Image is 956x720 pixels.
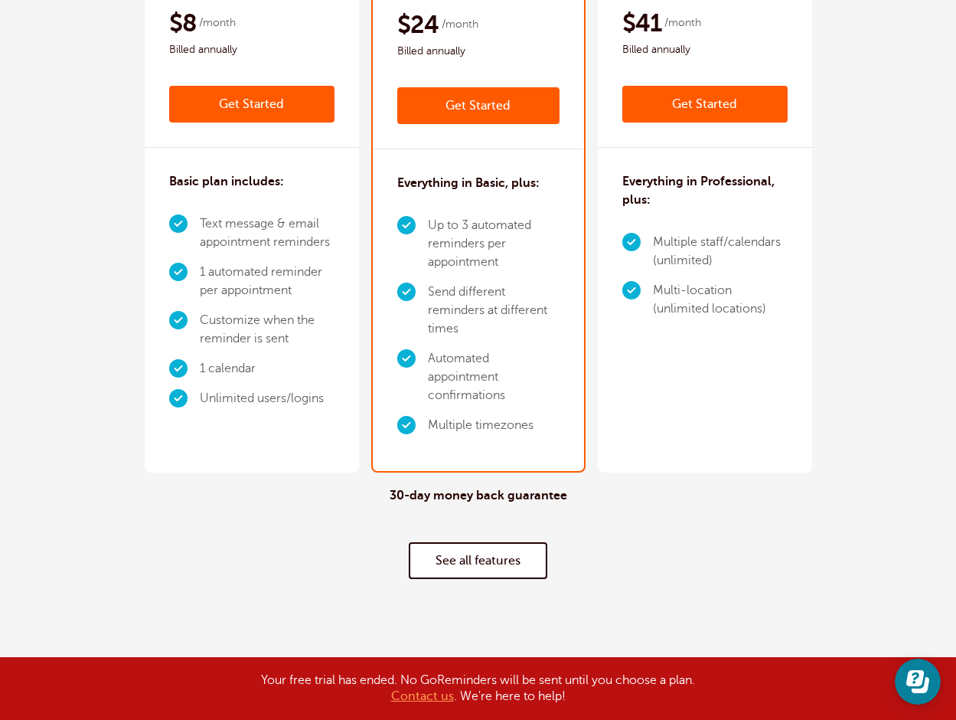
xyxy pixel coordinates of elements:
[653,227,788,276] li: Multiple staff/calendars (unlimited)
[895,659,941,705] iframe: Resource center
[622,172,788,209] h3: Everything in Professional, plus:
[409,542,547,579] a: See all features
[200,354,334,384] li: 1 calendar
[200,306,334,354] li: Customize when the reminder is sent
[622,8,662,38] span: $41
[199,14,236,32] span: /month
[397,174,540,192] h3: Everything in Basic, plus:
[200,384,334,414] li: Unlimited users/logins
[622,86,788,123] a: Get Started
[428,211,560,277] li: Up to 3 automated reminders per appointment
[664,14,701,32] span: /month
[442,15,478,34] span: /month
[169,41,334,59] span: Billed annually
[428,277,560,344] li: Send different reminders at different times
[397,42,560,61] span: Billed annually
[428,344,560,411] li: Automated appointment confirmations
[390,489,567,503] h4: 30-day money back guarantee
[169,86,334,123] a: Get Started
[169,172,284,191] h3: Basic plan includes:
[653,276,788,324] li: Multi-location (unlimited locations)
[397,9,439,40] span: $24
[391,689,454,703] a: Contact us
[96,673,861,705] div: Your free trial has ended. No GoReminders will be sent until you choose a plan. . We're here to h...
[397,87,560,124] a: Get Started
[200,257,334,306] li: 1 automated reminder per appointment
[622,41,788,59] span: Billed annually
[200,209,334,257] li: Text message & email appointment reminders
[428,411,560,440] li: Multiple timezones
[169,8,197,38] span: $8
